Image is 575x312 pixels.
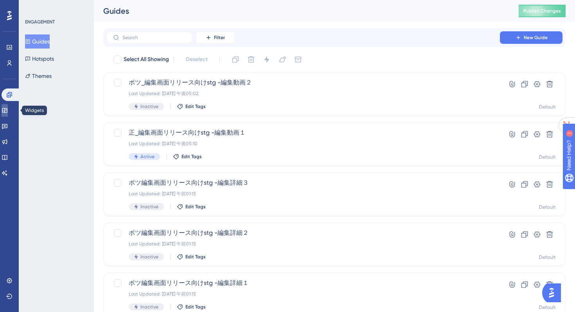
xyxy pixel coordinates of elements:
[129,90,478,97] div: Last Updated: [DATE] 午後05:02
[129,241,478,247] div: Last Updated: [DATE] 午前01:13
[185,254,206,260] span: Edit Tags
[103,5,499,16] div: Guides
[129,278,478,288] span: ボツ編集画面リリース向けstg -編集詳細１
[542,281,566,305] iframe: UserGuiding AI Assistant Launcher
[539,304,556,310] div: Default
[140,204,158,210] span: Inactive
[124,55,169,64] span: Select All Showing
[122,35,186,40] input: Search
[129,191,478,197] div: Last Updated: [DATE] 午前01:13
[129,78,478,87] span: ボツ_編集画面リリース向けstg -編集動画２
[140,103,158,110] span: Inactive
[177,304,206,310] button: Edit Tags
[539,254,556,260] div: Default
[25,19,55,25] div: ENGAGEMENT
[500,31,562,44] button: New Guide
[177,204,206,210] button: Edit Tags
[179,52,215,67] button: Deselect
[25,69,52,83] button: Themes
[519,5,566,17] button: Publish Changes
[524,34,548,41] span: New Guide
[177,103,206,110] button: Edit Tags
[539,204,556,210] div: Default
[129,141,478,147] div: Last Updated: [DATE] 午後05:10
[539,104,556,110] div: Default
[539,154,556,160] div: Default
[214,34,225,41] span: Filter
[185,103,206,110] span: Edit Tags
[186,55,208,64] span: Deselect
[18,2,49,11] span: Need Help?
[173,153,202,160] button: Edit Tags
[140,153,155,160] span: Active
[129,228,478,238] span: ボツ編集画面リリース向けstg -編集詳細２
[177,254,206,260] button: Edit Tags
[129,178,478,188] span: ボツ編集画面リリース向けstg -編集詳細３
[25,52,54,66] button: Hotspots
[129,291,478,297] div: Last Updated: [DATE] 午前01:13
[185,304,206,310] span: Edit Tags
[181,153,202,160] span: Edit Tags
[129,128,478,137] span: 正_編集画面リリース向けstg -編集動画１
[196,31,235,44] button: Filter
[140,304,158,310] span: Inactive
[54,4,57,10] div: 1
[25,34,50,49] button: Guides
[185,204,206,210] span: Edit Tags
[140,254,158,260] span: Inactive
[523,8,561,14] span: Publish Changes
